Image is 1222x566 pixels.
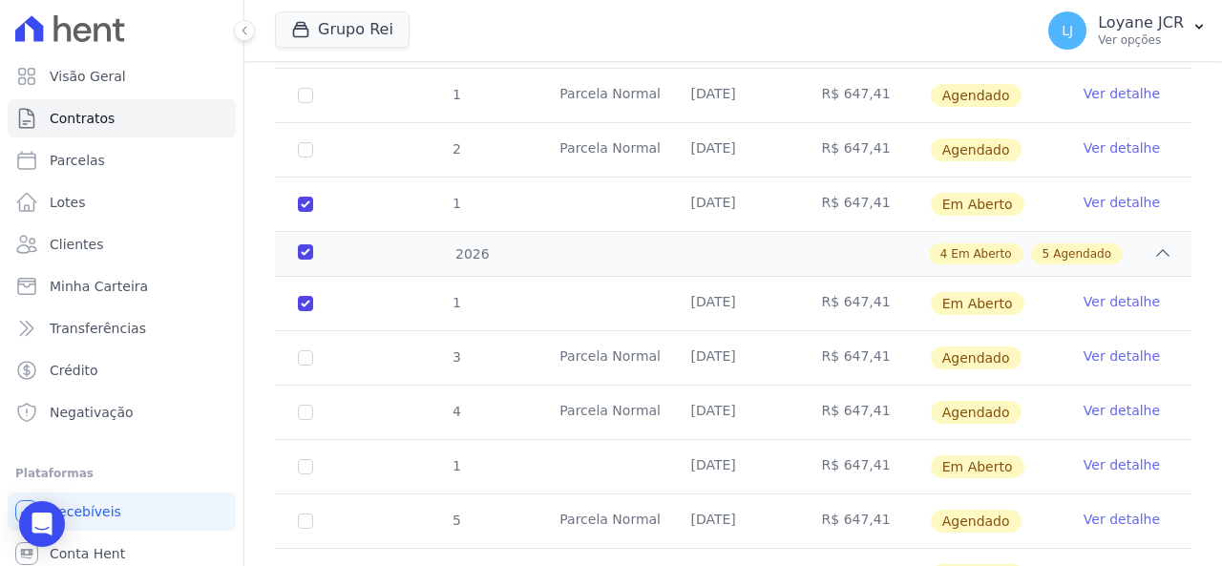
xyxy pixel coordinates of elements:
[799,494,930,548] td: R$ 647,41
[1043,245,1050,262] span: 5
[275,11,410,48] button: Grupo Rei
[8,141,236,179] a: Parcelas
[537,331,667,385] td: Parcela Normal
[298,142,313,157] input: default
[667,440,798,493] td: [DATE]
[1084,401,1160,420] a: Ver detalhe
[1084,510,1160,529] a: Ver detalhe
[667,277,798,330] td: [DATE]
[451,404,461,419] span: 4
[537,494,667,548] td: Parcela Normal
[298,296,313,311] input: default
[451,513,461,528] span: 5
[8,267,236,305] a: Minha Carteira
[799,331,930,385] td: R$ 647,41
[451,458,461,473] span: 1
[50,319,146,338] span: Transferências
[451,141,461,157] span: 2
[50,544,125,563] span: Conta Hent
[50,361,98,380] span: Crédito
[1084,84,1160,103] a: Ver detalhe
[667,178,798,231] td: [DATE]
[8,351,236,389] a: Crédito
[667,331,798,385] td: [DATE]
[50,193,86,212] span: Lotes
[1084,138,1160,157] a: Ver detalhe
[50,151,105,170] span: Parcelas
[931,84,1022,107] span: Agendado
[50,403,134,422] span: Negativação
[931,455,1024,478] span: Em Aberto
[50,502,121,521] span: Recebíveis
[298,405,313,420] input: default
[15,462,228,485] div: Plataformas
[50,235,103,254] span: Clientes
[537,123,667,177] td: Parcela Normal
[931,401,1022,424] span: Agendado
[537,69,667,122] td: Parcela Normal
[931,346,1022,369] span: Agendado
[931,292,1024,315] span: Em Aberto
[667,123,798,177] td: [DATE]
[298,350,313,366] input: default
[8,493,236,531] a: Recebíveis
[940,245,948,262] span: 4
[1053,245,1111,262] span: Agendado
[451,295,461,310] span: 1
[298,197,313,212] input: default
[667,386,798,439] td: [DATE]
[799,178,930,231] td: R$ 647,41
[50,277,148,296] span: Minha Carteira
[8,393,236,431] a: Negativação
[667,69,798,122] td: [DATE]
[931,193,1024,216] span: Em Aberto
[8,57,236,95] a: Visão Geral
[1084,455,1160,474] a: Ver detalhe
[50,109,115,128] span: Contratos
[19,501,65,547] div: Open Intercom Messenger
[799,386,930,439] td: R$ 647,41
[931,510,1022,533] span: Agendado
[799,123,930,177] td: R$ 647,41
[1098,32,1184,48] p: Ver opções
[50,67,126,86] span: Visão Geral
[298,514,313,529] input: default
[1084,346,1160,366] a: Ver detalhe
[1033,4,1222,57] button: LJ Loyane JCR Ver opções
[537,386,667,439] td: Parcela Normal
[1084,193,1160,212] a: Ver detalhe
[1084,292,1160,311] a: Ver detalhe
[931,138,1022,161] span: Agendado
[451,87,461,102] span: 1
[799,440,930,493] td: R$ 647,41
[799,69,930,122] td: R$ 647,41
[1062,24,1073,37] span: LJ
[298,88,313,103] input: default
[799,277,930,330] td: R$ 647,41
[8,225,236,263] a: Clientes
[298,459,313,474] input: default
[8,183,236,221] a: Lotes
[8,99,236,137] a: Contratos
[1098,13,1184,32] p: Loyane JCR
[8,309,236,347] a: Transferências
[667,494,798,548] td: [DATE]
[451,349,461,365] span: 3
[951,245,1011,262] span: Em Aberto
[451,196,461,211] span: 1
